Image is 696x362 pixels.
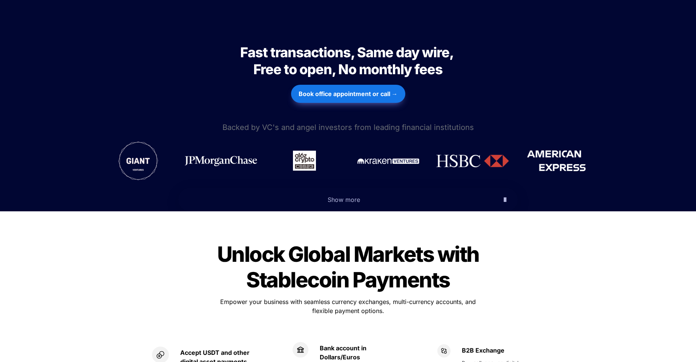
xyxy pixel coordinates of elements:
span: Show more [328,196,360,203]
strong: Book office appointment or call → [299,90,398,98]
span: Unlock Global Markets with Stablecoin Payments [217,241,483,293]
a: Book office appointment or call → [291,81,405,107]
span: Empower your business with seamless currency exchanges, multi-currency accounts, and flexible pay... [220,298,478,315]
strong: B2B Exchange [462,347,504,354]
strong: Bank account in Dollars/Euros [320,344,368,361]
span: Backed by VC's and angel investors from leading financial institutions [222,123,474,132]
span: Fast transactions, Same day wire, Free to open, No monthly fees [240,44,456,78]
button: Show more [178,188,518,211]
button: Book office appointment or call → [291,85,405,103]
